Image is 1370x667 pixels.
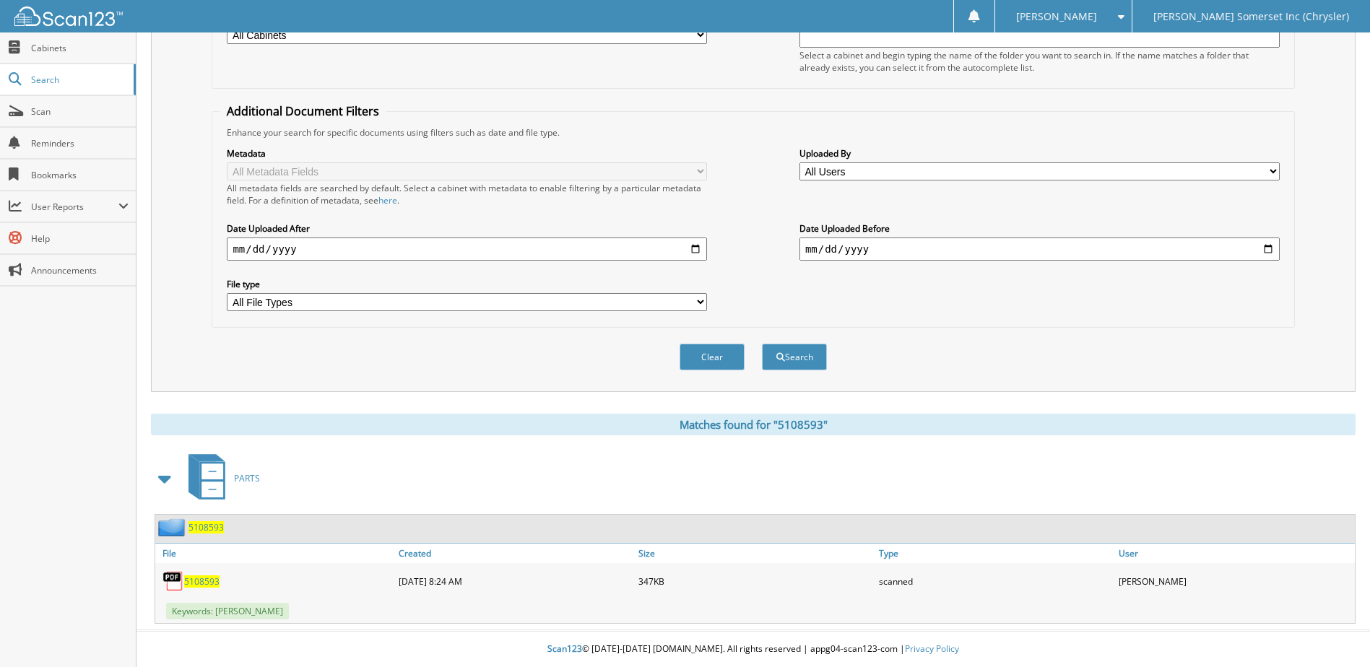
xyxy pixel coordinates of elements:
[136,632,1370,667] div: © [DATE]-[DATE] [DOMAIN_NAME]. All rights reserved | appg04-scan123-com |
[155,544,395,563] a: File
[14,6,123,26] img: scan123-logo-white.svg
[151,414,1356,435] div: Matches found for "5108593"
[875,544,1115,563] a: Type
[31,42,129,54] span: Cabinets
[166,603,289,619] span: Keywords: [PERSON_NAME]
[220,126,1286,139] div: Enhance your search for specific documents using filters such as date and file type.
[799,237,1280,261] input: end
[31,169,129,181] span: Bookmarks
[395,567,635,596] div: [DATE] 8:24 AM
[234,472,260,484] span: PARTS
[188,521,224,533] a: 5108593
[158,518,188,536] img: folder2.png
[1298,598,1370,667] iframe: Chat Widget
[1016,12,1097,21] span: [PERSON_NAME]
[547,642,582,655] span: Scan123
[378,194,397,206] a: here
[1115,567,1355,596] div: [PERSON_NAME]
[762,344,827,370] button: Search
[180,450,260,507] a: PARTS
[227,147,707,160] label: Metadata
[31,137,129,149] span: Reminders
[184,575,220,588] a: 5108593
[680,344,745,370] button: Clear
[1115,544,1355,563] a: User
[220,103,386,119] legend: Additional Document Filters
[227,237,707,261] input: start
[905,642,959,655] a: Privacy Policy
[1153,12,1349,21] span: [PERSON_NAME] Somerset Inc (Chrysler)
[162,570,184,592] img: PDF.png
[31,105,129,118] span: Scan
[31,232,129,245] span: Help
[31,201,118,213] span: User Reports
[31,264,129,276] span: Announcements
[227,222,707,235] label: Date Uploaded After
[635,544,875,563] a: Size
[635,567,875,596] div: 347KB
[799,49,1280,74] div: Select a cabinet and begin typing the name of the folder you want to search in. If the name match...
[799,222,1280,235] label: Date Uploaded Before
[875,567,1115,596] div: scanned
[395,544,635,563] a: Created
[799,147,1280,160] label: Uploaded By
[227,182,707,206] div: All metadata fields are searched by default. Select a cabinet with metadata to enable filtering b...
[31,74,126,86] span: Search
[227,278,707,290] label: File type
